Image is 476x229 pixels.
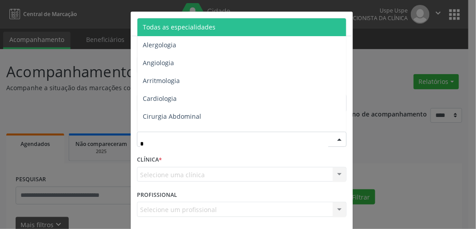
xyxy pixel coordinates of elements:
[143,130,221,138] span: Cirurgia Cabeça e Pescoço
[143,94,177,103] span: Cardiologia
[143,76,180,85] span: Arritmologia
[143,112,201,121] span: Cirurgia Abdominal
[143,58,174,67] span: Angiologia
[137,18,239,29] h5: Relatório de agendamentos
[143,23,215,31] span: Todas as especialidades
[137,188,177,202] label: PROFISSIONAL
[137,153,162,167] label: CLÍNICA
[335,12,353,33] button: Close
[143,41,176,49] span: Alergologia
